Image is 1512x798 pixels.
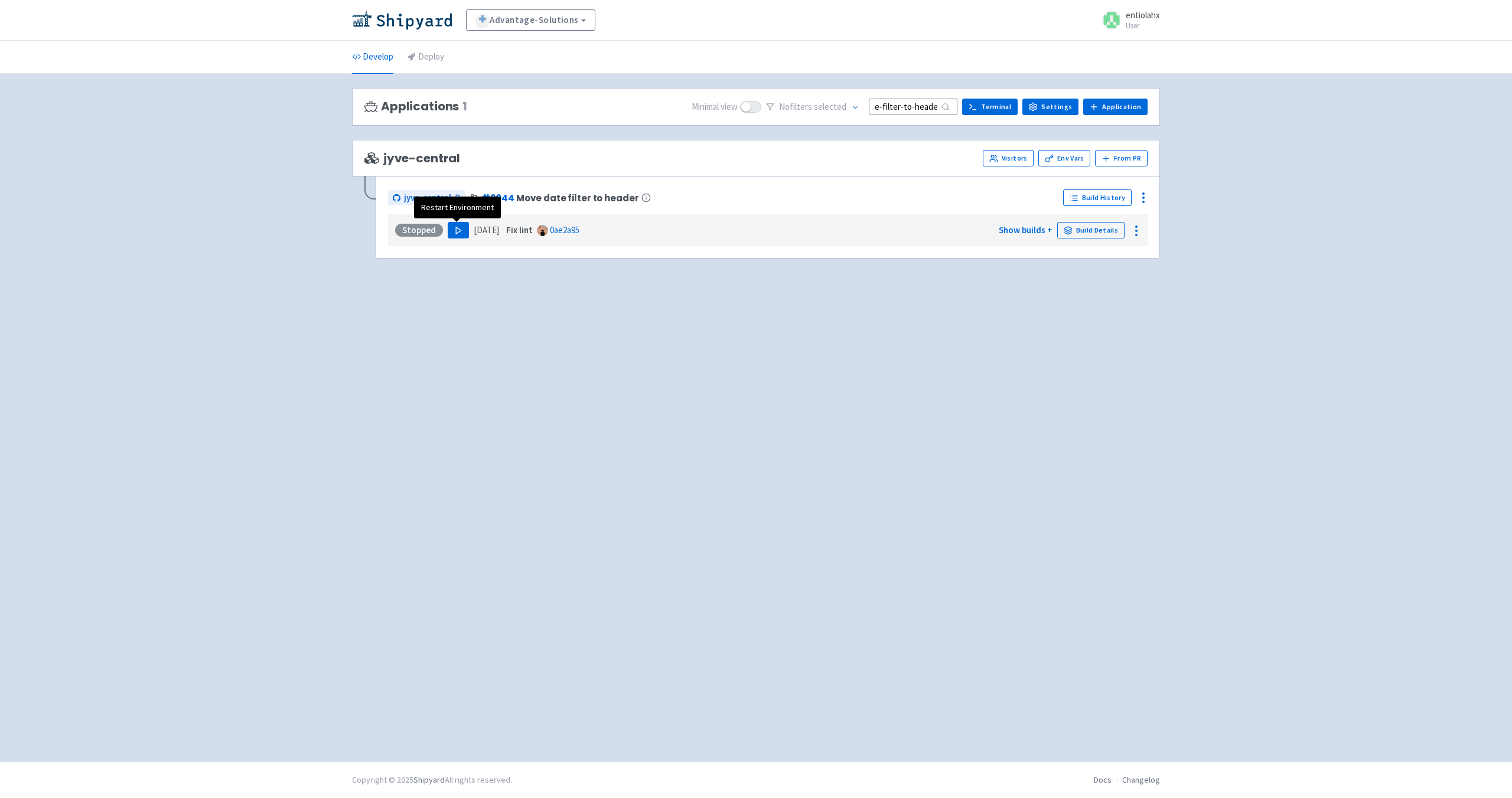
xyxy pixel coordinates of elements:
span: Minimal view [692,100,738,114]
span: selected [814,101,846,112]
small: User [1126,22,1160,30]
img: Shipyard logo [352,11,452,30]
a: Settings [1022,99,1078,115]
a: Shipyard [413,774,445,785]
a: #2044 [481,192,514,204]
strong: Fix lint [506,224,533,236]
a: Show builds + [999,224,1052,236]
a: Application [1083,99,1148,115]
button: Play [448,222,469,238]
a: jyve-central [388,190,465,206]
a: entiolahx User [1095,11,1160,30]
a: Build History [1063,189,1132,206]
a: Env Vars [1038,150,1090,166]
span: jyve-central [364,152,460,165]
span: jyve-central [404,191,451,205]
input: Search... [869,99,957,115]
div: Stopped [395,224,443,237]
time: [DATE] [474,224,499,236]
h3: Applications [364,100,467,113]
span: Move date filter to header [516,193,638,203]
a: Changelog [1122,774,1160,785]
a: Docs [1094,774,1112,785]
a: Deploy [408,41,444,74]
span: No filter s [779,100,846,114]
a: Advantage-Solutions [466,9,595,31]
span: 1 [462,100,467,113]
a: Visitors [983,150,1034,166]
a: 0ae2a95 [550,224,579,236]
a: Terminal [962,99,1018,115]
div: Copyright © 2025 All rights reserved. [352,774,512,786]
a: Develop [352,41,393,74]
button: From PR [1095,150,1148,166]
a: Build Details [1057,222,1125,238]
span: entiolahx [1126,9,1160,21]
